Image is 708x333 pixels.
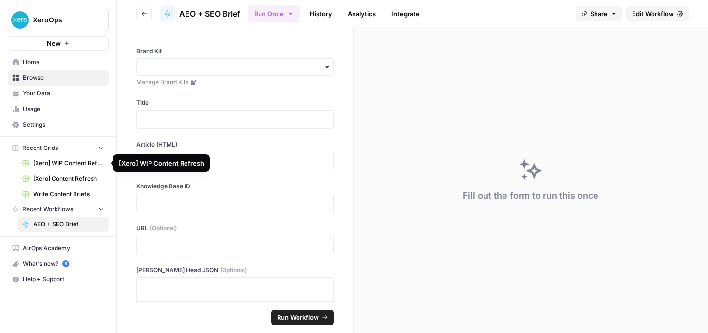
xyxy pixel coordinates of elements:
[8,141,109,155] button: Recent Grids
[23,105,104,113] span: Usage
[33,190,104,199] span: Write Content Briefs
[23,244,104,253] span: AirOps Academy
[386,6,426,21] a: Integrate
[23,275,104,284] span: Help + Support
[23,89,104,98] span: Your Data
[18,155,109,171] a: [Xero] WIP Content Refresh
[463,189,598,203] div: Fill out the form to run this once
[160,6,240,21] a: AEO + SEO Brief
[277,313,319,322] span: Run Workflow
[64,261,67,266] text: 5
[136,98,334,107] label: Title
[150,224,177,233] span: (Optional)
[576,6,622,21] button: Share
[23,74,104,82] span: Browse
[8,55,109,70] a: Home
[18,186,109,202] a: Write Content Briefs
[33,15,92,25] span: XeroOps
[8,117,109,132] a: Settings
[271,310,334,325] button: Run Workflow
[342,6,382,21] a: Analytics
[22,144,58,152] span: Recent Grids
[33,174,104,183] span: [Xero] Content Refresh
[8,86,109,101] a: Your Data
[8,240,109,256] a: AirOps Academy
[23,58,104,67] span: Home
[179,8,240,19] span: AEO + SEO Brief
[8,8,109,32] button: Workspace: XeroOps
[8,202,109,217] button: Recent Workflows
[136,47,334,55] label: Brand Kit
[136,224,334,233] label: URL
[136,266,334,275] label: [PERSON_NAME] Head JSON
[248,5,300,22] button: Run Once
[590,9,608,18] span: Share
[626,6,689,21] a: Edit Workflow
[304,6,338,21] a: History
[8,101,109,117] a: Usage
[632,9,674,18] span: Edit Workflow
[33,220,104,229] span: AEO + SEO Brief
[23,120,104,129] span: Settings
[22,205,73,214] span: Recent Workflows
[136,78,334,87] a: Manage Brand Kits
[8,257,108,271] div: What's new?
[33,159,104,167] span: [Xero] WIP Content Refresh
[136,140,334,149] label: Article (HTML)
[220,266,247,275] span: (Optional)
[8,272,109,287] button: Help + Support
[18,171,109,186] a: [Xero] Content Refresh
[18,217,109,232] a: AEO + SEO Brief
[47,38,61,48] span: New
[11,11,29,29] img: XeroOps Logo
[8,256,109,272] button: What's new? 5
[8,70,109,86] a: Browse
[136,182,334,191] label: Knowledge Base ID
[8,36,109,51] button: New
[62,260,69,267] a: 5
